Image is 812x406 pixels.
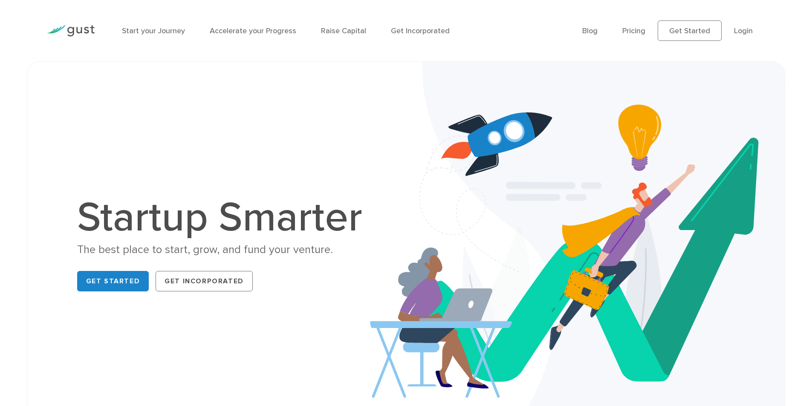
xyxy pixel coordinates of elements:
a: Get Incorporated [391,26,450,35]
a: Get Started [658,20,722,41]
a: Get Started [77,271,149,291]
a: Pricing [622,26,645,35]
img: Gust Logo [47,25,95,37]
a: Accelerate your Progress [210,26,296,35]
a: Blog [582,26,598,35]
h1: Startup Smarter [77,197,371,238]
a: Raise Capital [321,26,366,35]
a: Start your Journey [122,26,185,35]
a: Get Incorporated [156,271,253,291]
div: The best place to start, grow, and fund your venture. [77,242,371,257]
a: Login [734,26,753,35]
